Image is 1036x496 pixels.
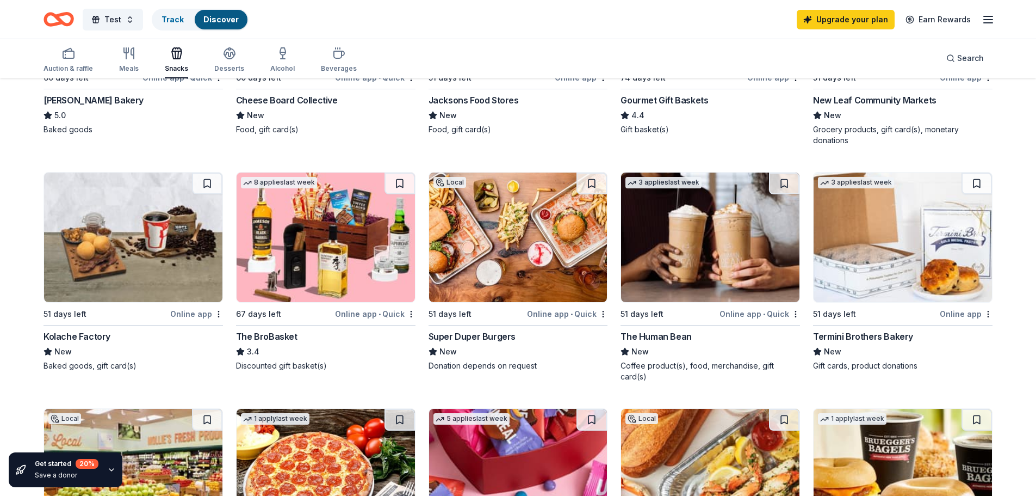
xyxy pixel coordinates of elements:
img: Image for Termini Brothers Bakery [814,173,992,302]
img: Image for The Human Bean [621,173,799,302]
a: Image for The Human Bean3 applieslast week51 days leftOnline app•QuickThe Human BeanNewCoffee pro... [621,172,800,382]
div: 1 apply last week [241,413,309,425]
a: Image for Super Duper BurgersLocal51 days leftOnline app•QuickSuper Duper BurgersNewDonation depe... [429,172,608,371]
span: 5.0 [54,109,66,122]
a: Home [44,7,74,32]
div: Local [625,413,658,424]
button: Alcohol [270,42,295,78]
span: 3.4 [247,345,259,358]
div: 51 days left [44,308,86,321]
div: The Human Bean [621,330,691,343]
div: Gourmet Gift Baskets [621,94,708,107]
div: Donation depends on request [429,360,608,371]
div: Local [48,413,81,424]
div: 51 days left [813,308,856,321]
span: New [439,109,457,122]
div: Get started [35,459,98,469]
div: Baked goods, gift card(s) [44,360,223,371]
div: Save a donor [35,471,98,480]
button: Meals [119,42,139,78]
div: Online app Quick [527,307,607,321]
div: Desserts [214,64,244,73]
span: • [379,310,381,319]
img: Image for Kolache Factory [44,173,222,302]
div: 20 % [76,459,98,469]
a: Track [162,15,184,24]
div: Online app Quick [719,307,800,321]
div: Gift cards, product donations [813,360,992,371]
div: Gift basket(s) [621,124,800,135]
button: Auction & raffle [44,42,93,78]
span: New [247,109,264,122]
div: Baked goods [44,124,223,135]
div: Discounted gift basket(s) [236,360,415,371]
div: Online app [940,307,992,321]
div: Auction & raffle [44,64,93,73]
div: Local [433,177,466,188]
div: 67 days left [236,308,281,321]
div: Coffee product(s), food, merchandise, gift card(s) [621,360,800,382]
div: Cheese Board Collective [236,94,338,107]
div: Alcohol [270,64,295,73]
div: Online app Quick [335,307,415,321]
div: Meals [119,64,139,73]
div: Termini Brothers Bakery [813,330,913,343]
a: Image for Kolache Factory51 days leftOnline appKolache FactoryNewBaked goods, gift card(s) [44,172,223,371]
div: 3 applies last week [818,177,894,188]
button: Snacks [165,42,188,78]
button: Desserts [214,42,244,78]
span: New [54,345,72,358]
button: Beverages [321,42,357,78]
button: Search [938,47,992,69]
div: Kolache Factory [44,330,110,343]
a: Discover [203,15,239,24]
span: Test [104,13,121,26]
img: Image for The BroBasket [237,173,415,302]
a: Upgrade your plan [797,10,895,29]
a: Image for Termini Brothers Bakery3 applieslast week51 days leftOnline appTermini Brothers BakeryN... [813,172,992,371]
div: Jacksons Food Stores [429,94,519,107]
span: New [439,345,457,358]
div: [PERSON_NAME] Bakery [44,94,144,107]
div: 51 days left [621,308,663,321]
span: • [570,310,573,319]
div: Grocery products, gift card(s), monetary donations [813,124,992,146]
button: TrackDiscover [152,9,249,30]
span: • [763,310,765,319]
div: Food, gift card(s) [429,124,608,135]
div: Super Duper Burgers [429,330,516,343]
span: New [824,345,841,358]
span: Search [957,52,984,65]
div: Online app [170,307,223,321]
a: Earn Rewards [899,10,977,29]
div: 8 applies last week [241,177,317,188]
button: Test [83,9,143,30]
div: 5 applies last week [433,413,510,425]
span: New [631,345,649,358]
span: • [186,74,188,82]
div: Food, gift card(s) [236,124,415,135]
div: 3 applies last week [625,177,702,188]
div: Snacks [165,64,188,73]
div: Beverages [321,64,357,73]
div: The BroBasket [236,330,297,343]
span: New [824,109,841,122]
img: Image for Super Duper Burgers [429,173,607,302]
span: • [379,74,381,82]
div: 51 days left [429,308,472,321]
div: 1 apply last week [818,413,886,425]
a: Image for The BroBasket8 applieslast week67 days leftOnline app•QuickThe BroBasket3.4Discounted g... [236,172,415,371]
span: 4.4 [631,109,644,122]
div: New Leaf Community Markets [813,94,936,107]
